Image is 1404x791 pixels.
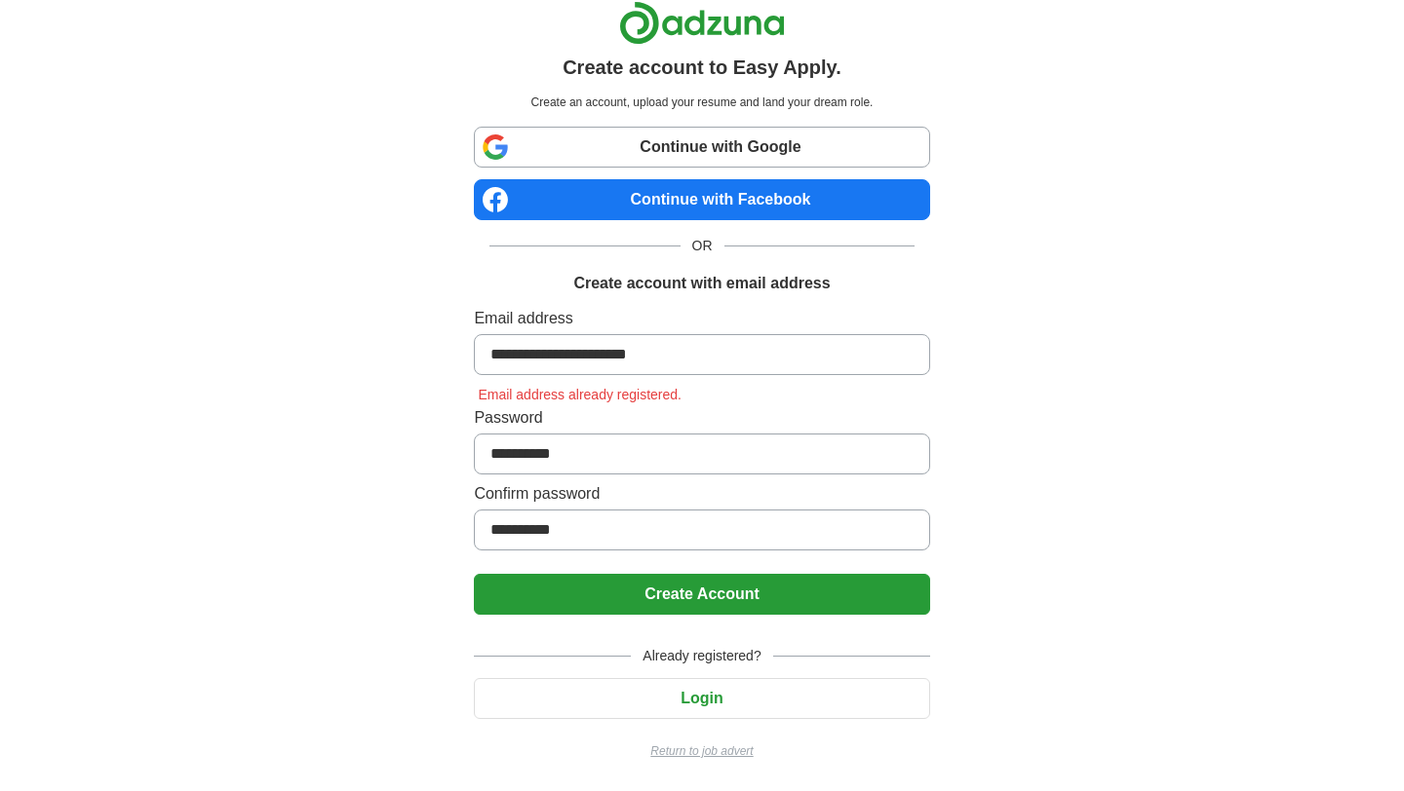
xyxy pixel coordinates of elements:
[474,482,929,506] label: Confirm password
[474,307,929,330] label: Email address
[474,678,929,719] button: Login
[563,53,841,82] h1: Create account to Easy Apply.
[631,646,772,666] span: Already registered?
[474,387,685,402] span: Email address already registered.
[474,179,929,220] a: Continue with Facebook
[474,406,929,430] label: Password
[681,236,724,256] span: OR
[573,272,830,295] h1: Create account with email address
[619,1,785,45] img: Adzuna logo
[474,742,929,760] a: Return to job advert
[478,94,925,111] p: Create an account, upload your resume and land your dream role.
[474,574,929,615] button: Create Account
[474,127,929,168] a: Continue with Google
[474,690,929,706] a: Login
